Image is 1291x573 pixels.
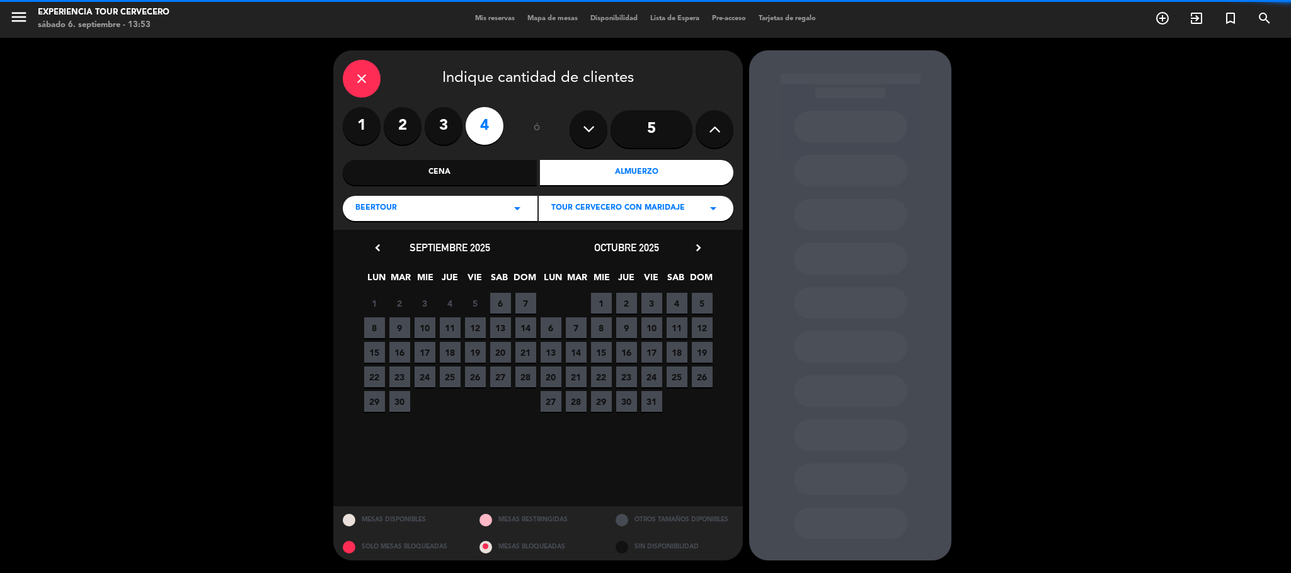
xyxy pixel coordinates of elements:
i: chevron_right [692,241,705,254]
span: Mapa de mesas [521,15,584,22]
span: 12 [465,317,486,338]
span: 24 [641,366,662,387]
label: 3 [425,107,462,145]
span: JUE [440,270,461,291]
span: 8 [591,317,612,338]
label: 1 [343,107,381,145]
span: 15 [591,342,612,363]
label: 2 [384,107,422,145]
span: 3 [415,293,435,314]
span: 18 [440,342,461,363]
div: MESAS BLOQUEADAS [470,533,607,560]
span: MAR [391,270,411,291]
span: LUN [366,270,387,291]
span: 8 [364,317,385,338]
span: 22 [364,366,385,387]
span: 17 [641,342,662,363]
span: 2 [389,293,410,314]
span: 6 [490,293,511,314]
span: 28 [515,366,536,387]
span: 22 [591,366,612,387]
span: 28 [566,391,587,412]
span: Beertour [355,202,397,215]
span: octubre 2025 [594,241,659,254]
span: 11 [440,317,461,338]
span: 29 [591,391,612,412]
div: ó [516,107,557,151]
span: 26 [465,366,486,387]
i: close [354,71,369,86]
span: 30 [389,391,410,412]
span: 7 [566,317,587,338]
i: search [1257,11,1272,26]
span: 27 [541,391,561,412]
span: 30 [616,391,637,412]
i: exit_to_app [1189,11,1204,26]
span: 29 [364,391,385,412]
span: JUE [616,270,637,291]
span: 9 [389,317,410,338]
div: SOLO MESAS BLOQUEADAS [333,533,470,560]
i: chevron_left [371,241,384,254]
span: 16 [389,342,410,363]
span: 14 [515,317,536,338]
span: 6 [541,317,561,338]
div: OTROS TAMAÑOS DIPONIBLES [606,506,743,533]
div: Almuerzo [540,160,734,185]
span: 14 [566,342,587,363]
span: DOM [690,270,711,291]
span: 5 [692,293,713,314]
span: 24 [415,366,435,387]
span: 20 [490,342,511,363]
span: 3 [641,293,662,314]
span: LUN [542,270,563,291]
i: turned_in_not [1223,11,1238,26]
span: 21 [515,342,536,363]
span: SAB [489,270,510,291]
span: SAB [665,270,686,291]
i: menu [9,8,28,26]
span: DOM [514,270,534,291]
span: 10 [415,317,435,338]
div: sábado 6. septiembre - 13:53 [38,19,169,31]
span: septiembre 2025 [410,241,490,254]
div: Indique cantidad de clientes [343,60,733,98]
span: 19 [692,342,713,363]
div: Cena [343,160,537,185]
span: 13 [490,317,511,338]
span: 11 [667,317,687,338]
span: 20 [541,366,561,387]
span: 25 [440,366,461,387]
span: 12 [692,317,713,338]
span: 13 [541,342,561,363]
span: 23 [616,366,637,387]
span: 21 [566,366,587,387]
i: add_circle_outline [1155,11,1170,26]
span: Tour cervecero con maridaje [551,202,685,215]
span: 2 [616,293,637,314]
span: 26 [692,366,713,387]
span: Pre-acceso [706,15,752,22]
span: 1 [364,293,385,314]
span: MAR [567,270,588,291]
span: 4 [440,293,461,314]
span: 25 [667,366,687,387]
span: 19 [465,342,486,363]
span: 9 [616,317,637,338]
div: MESAS DISPONIBLES [333,506,470,533]
div: SIN DISPONIBILIDAD [606,533,743,560]
label: 4 [466,107,503,145]
span: 31 [641,391,662,412]
i: arrow_drop_down [706,201,721,216]
span: 16 [616,342,637,363]
span: 7 [515,293,536,314]
span: 5 [465,293,486,314]
span: 23 [389,366,410,387]
span: 27 [490,366,511,387]
span: 18 [667,342,687,363]
span: Tarjetas de regalo [752,15,822,22]
span: MIE [415,270,436,291]
span: 15 [364,342,385,363]
span: MIE [592,270,612,291]
div: MESAS RESTRINGIDAS [470,506,607,533]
